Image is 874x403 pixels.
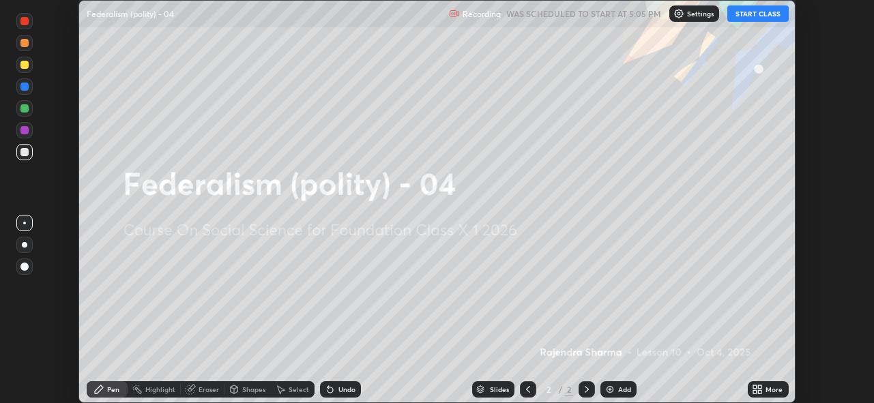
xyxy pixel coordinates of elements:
div: Shapes [242,386,265,393]
p: Federalism (polity) - 04 [87,8,174,19]
div: Highlight [145,386,175,393]
div: Pen [107,386,119,393]
div: 2 [542,385,555,393]
div: Select [289,386,309,393]
div: More [766,386,783,393]
img: add-slide-button [604,384,615,395]
p: Recording [463,9,501,19]
div: Slides [490,386,509,393]
div: / [558,385,562,393]
button: START CLASS [727,5,789,22]
div: 2 [565,383,573,395]
div: Undo [338,386,355,393]
p: Settings [687,10,714,17]
img: class-settings-icons [673,8,684,19]
img: recording.375f2c34.svg [449,8,460,19]
h5: WAS SCHEDULED TO START AT 5:05 PM [506,8,661,20]
div: Add [618,386,631,393]
div: Eraser [199,386,219,393]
